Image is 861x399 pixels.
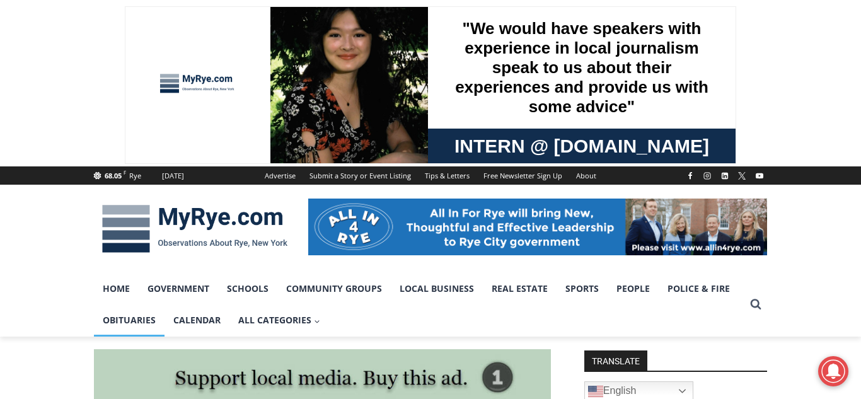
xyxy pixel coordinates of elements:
[608,273,659,304] a: People
[162,170,184,182] div: [DATE]
[218,273,277,304] a: Schools
[277,273,391,304] a: Community Groups
[165,304,229,336] a: Calendar
[659,273,739,304] a: Police & Fire
[94,273,139,304] a: Home
[700,168,715,183] a: Instagram
[303,122,611,157] a: Intern @ [DOMAIN_NAME]
[584,350,647,371] strong: TRANSLATE
[717,168,732,183] a: Linkedin
[308,199,767,255] img: All in for Rye
[303,166,418,185] a: Submit a Story or Event Listing
[94,304,165,336] a: Obituaries
[139,273,218,304] a: Government
[588,384,603,399] img: en
[94,196,296,262] img: MyRye.com
[683,168,698,183] a: Facebook
[105,171,122,180] span: 68.05
[258,166,303,185] a: Advertise
[94,273,744,337] nav: Primary Navigation
[129,170,141,182] div: Rye
[129,79,179,151] div: "clearly one of the favorites in the [GEOGRAPHIC_DATA] neighborhood"
[1,127,127,157] a: Open Tues. - Sun. [PHONE_NUMBER]
[744,293,767,316] button: View Search Form
[4,130,124,178] span: Open Tues. - Sun. [PHONE_NUMBER]
[229,304,329,336] button: Child menu of All Categories
[734,168,749,183] a: X
[318,1,596,122] div: "We would have speakers with experience in local journalism speak to us about their experiences a...
[418,166,477,185] a: Tips & Letters
[330,125,584,154] span: Intern @ [DOMAIN_NAME]
[477,166,569,185] a: Free Newsletter Sign Up
[483,273,557,304] a: Real Estate
[569,166,603,185] a: About
[752,168,767,183] a: YouTube
[391,273,483,304] a: Local Business
[124,169,126,176] span: F
[258,166,603,185] nav: Secondary Navigation
[557,273,608,304] a: Sports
